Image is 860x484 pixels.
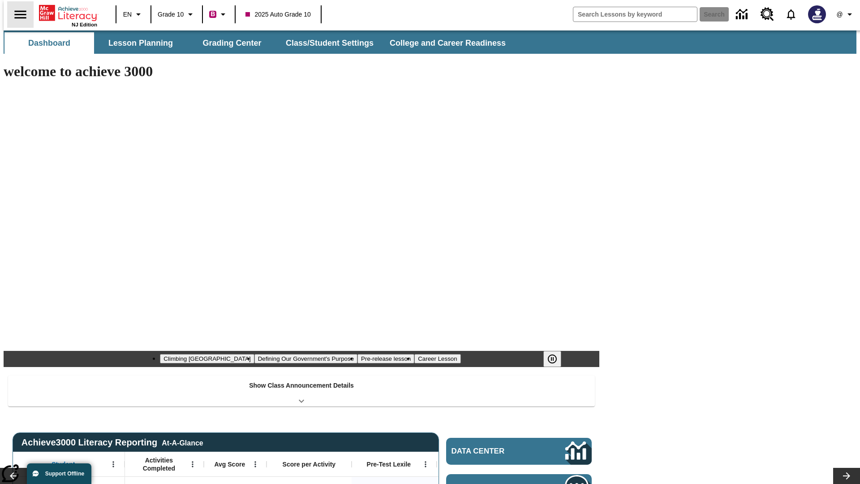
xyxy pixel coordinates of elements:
span: Avg Score [214,460,245,468]
span: Achieve3000 Literacy Reporting [21,437,203,448]
button: Lesson Planning [96,32,185,54]
button: Slide 1 Climbing Mount Tai [160,354,254,363]
button: College and Career Readiness [383,32,513,54]
button: Grade: Grade 10, Select a grade [154,6,199,22]
button: Lesson carousel, Next [833,468,860,484]
button: Open Menu [186,458,199,471]
span: Support Offline [45,471,84,477]
button: Open Menu [419,458,432,471]
input: search field [573,7,697,22]
button: Boost Class color is violet red. Change class color [206,6,232,22]
a: Home [39,4,97,22]
button: Language: EN, Select a language [119,6,148,22]
button: Dashboard [4,32,94,54]
button: Profile/Settings [831,6,860,22]
a: Data Center [731,2,755,27]
button: Open side menu [7,1,34,28]
button: Open Menu [249,458,262,471]
h1: welcome to achieve 3000 [4,63,599,80]
a: Notifications [779,3,803,26]
span: NJ Edition [72,22,97,27]
button: Pause [543,351,561,367]
button: Grading Center [187,32,277,54]
button: Slide 4 Career Lesson [414,354,460,363]
span: Student [52,460,75,468]
span: Grade 10 [158,10,184,19]
div: Home [39,3,97,27]
button: Support Offline [27,463,91,484]
span: EN [123,10,132,19]
div: SubNavbar [4,32,514,54]
button: Slide 2 Defining Our Government's Purpose [254,354,357,363]
span: Data Center [451,447,535,456]
span: Pre-Test Lexile [367,460,411,468]
img: Avatar [808,5,826,23]
button: Class/Student Settings [279,32,381,54]
button: Open Menu [107,458,120,471]
div: At-A-Glance [162,437,203,447]
button: Select a new avatar [803,3,831,26]
a: Resource Center, Will open in new tab [755,2,779,26]
div: Pause [543,351,570,367]
span: Score per Activity [283,460,336,468]
div: SubNavbar [4,30,856,54]
span: B [211,9,215,20]
a: Data Center [446,438,592,465]
p: Show Class Announcement Details [249,381,354,390]
span: Activities Completed [129,456,189,472]
div: Show Class Announcement Details [8,376,595,406]
button: Slide 3 Pre-release lesson [357,354,414,363]
span: @ [836,10,843,19]
span: 2025 Auto Grade 10 [245,10,310,19]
